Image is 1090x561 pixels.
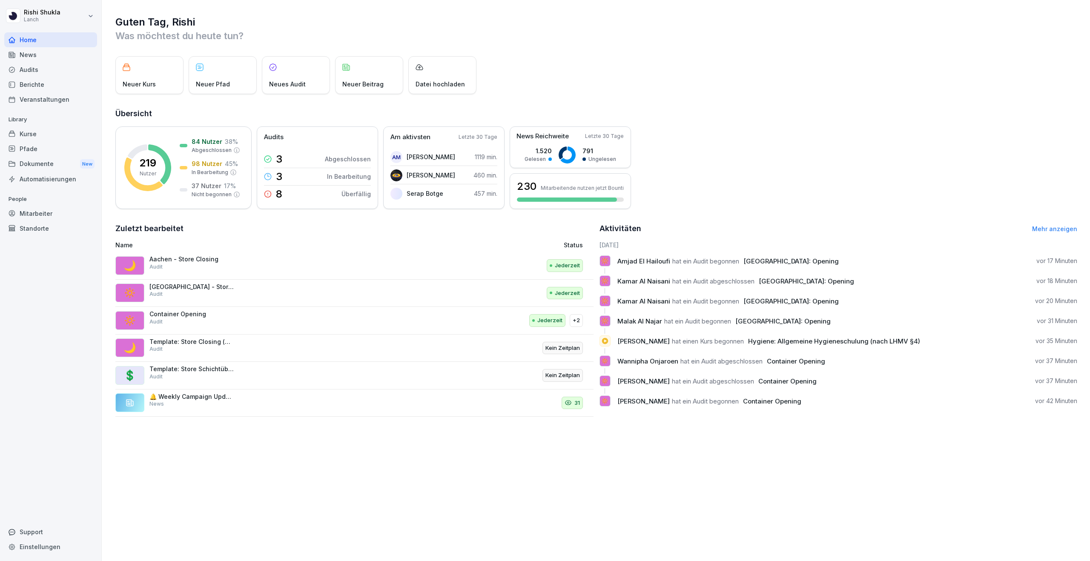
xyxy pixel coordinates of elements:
[599,223,641,235] h2: Aktivitäten
[4,77,97,92] a: Berichte
[1036,277,1077,285] p: vor 18 Minuten
[115,108,1077,120] h2: Übersicht
[407,189,443,198] p: Serap Botge
[4,539,97,554] a: Einstellungen
[1035,297,1077,305] p: vor 20 Minuten
[149,290,163,298] p: Audit
[341,189,371,198] p: Überfällig
[474,189,497,198] p: 457 min.
[390,132,430,142] p: Am aktivsten
[149,373,163,381] p: Audit
[672,297,739,305] span: hat ein Audit begonnen
[115,223,594,235] h2: Zuletzt bearbeitet
[601,315,609,327] p: 🔆
[758,377,817,385] span: Container Opening
[4,92,97,107] a: Veranstaltungen
[617,377,670,385] span: [PERSON_NAME]
[743,257,839,265] span: [GEOGRAPHIC_DATA]: Opening
[4,47,97,62] a: News
[574,399,580,407] p: 31
[601,275,609,287] p: 🔆
[196,80,230,89] p: Neuer Pfad
[140,170,156,177] p: Nutzer
[743,297,839,305] span: [GEOGRAPHIC_DATA]: Opening
[672,397,739,405] span: hat ein Audit begonnen
[192,159,222,168] p: 98 Nutzer
[407,152,455,161] p: [PERSON_NAME]
[123,313,136,328] p: 🔅
[342,80,384,89] p: Neuer Beitrag
[525,146,552,155] p: 1.520
[390,188,402,200] img: fgodp68hp0emq4hpgfcp6x9z.png
[24,9,60,16] p: Rishi Shukla
[139,158,156,168] p: 219
[4,206,97,221] a: Mitarbeiter
[555,289,580,298] p: Jederzeit
[123,285,136,301] p: 🔅
[4,113,97,126] p: Library
[123,368,136,383] p: 💲
[588,155,616,163] p: Ungelesen
[390,169,402,181] img: g4w5x5mlkjus3ukx1xap2hc0.png
[1037,317,1077,325] p: vor 31 Minuten
[276,189,282,199] p: 8
[115,307,594,335] a: 🔅Container OpeningAuditJederzeit+2
[759,277,854,285] span: [GEOGRAPHIC_DATA]: Opening
[555,261,580,270] p: Jederzeit
[4,192,97,206] p: People
[564,240,583,249] p: Status
[516,132,569,141] p: News Reichweite
[537,316,562,325] p: Jederzeit
[264,132,284,142] p: Audits
[1035,337,1077,345] p: vor 35 Minuten
[1035,357,1077,365] p: vor 37 Minuten
[115,280,594,307] a: 🔅[GEOGRAPHIC_DATA] - Store OpeningAuditJederzeit
[517,179,536,194] h3: 230
[407,171,455,180] p: [PERSON_NAME]
[541,185,624,191] p: Mitarbeitende nutzen jetzt Bounti
[4,156,97,172] a: DokumenteNew
[115,240,420,249] p: Name
[617,317,662,325] span: Malak Al Najar
[1032,225,1077,232] a: Mehr anzeigen
[4,172,97,186] a: Automatisierungen
[475,152,497,161] p: 1119 min.
[123,340,136,355] p: 🌙
[149,338,235,346] p: Template: Store Closing (morning cleaning)
[617,297,670,305] span: Kamar Al Naisani
[276,172,282,182] p: 3
[1035,397,1077,405] p: vor 42 Minuten
[149,310,235,318] p: Container Opening
[123,80,156,89] p: Neuer Kurs
[601,375,609,387] p: 🔅
[149,365,235,373] p: Template: Store Schichtübergabe
[743,397,801,405] span: Container Opening
[4,32,97,47] a: Home
[459,133,497,141] p: Letzte 30 Tage
[4,141,97,156] a: Pfade
[672,337,744,345] span: hat einen Kurs begonnen
[192,146,232,154] p: Abgeschlossen
[149,283,235,291] p: [GEOGRAPHIC_DATA] - Store Opening
[327,172,371,181] p: In Bearbeitung
[1036,257,1077,265] p: vor 17 Minuten
[390,151,402,163] div: AM
[115,15,1077,29] h1: Guten Tag, Rishi
[617,337,670,345] span: [PERSON_NAME]
[748,337,920,345] span: Hygiene: Allgemeine Hygieneschulung (nach LHMV §4)
[416,80,465,89] p: Datei hochladen
[225,159,238,168] p: 45 %
[149,393,235,401] p: 🔔 Weekly Campaign Update 🚌 L: 50% off Jalapeno Burger statt small Loco Filets (KW40) Fragen oder ...
[123,258,136,273] p: 🌙
[582,146,616,155] p: 791
[545,371,580,380] p: Kein Zeitplan
[473,171,497,180] p: 460 min.
[617,257,670,265] span: Amjad El Hailoufi
[680,357,763,365] span: hat ein Audit abgeschlossen
[115,389,594,417] a: 🔔 Weekly Campaign Update 🚌 L: 50% off Jalapeno Burger statt small Loco Filets (KW40) Fragen oder ...
[525,155,546,163] p: Gelesen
